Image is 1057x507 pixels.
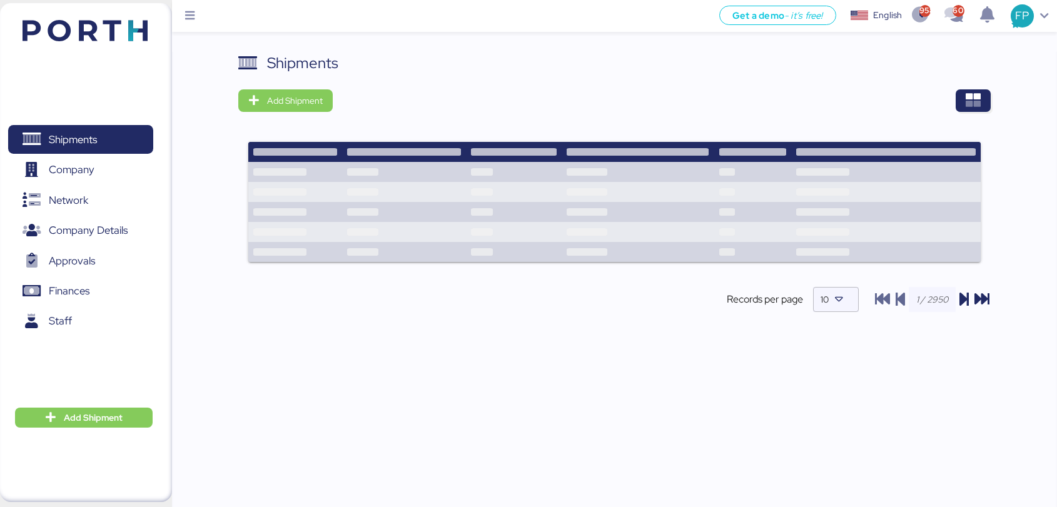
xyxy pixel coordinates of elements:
div: Shipments [267,52,338,74]
span: Staff [49,312,72,330]
a: Staff [8,307,153,336]
span: 10 [821,294,829,305]
a: Network [8,186,153,214]
button: Add Shipment [238,89,333,112]
a: Company [8,156,153,184]
span: Company Details [49,221,128,239]
span: Company [49,161,94,179]
input: 1 / 2950 [909,287,956,312]
a: Company Details [8,216,153,245]
span: FP [1015,8,1029,24]
span: Finances [49,282,89,300]
button: Menu [180,6,201,27]
span: Approvals [49,252,95,270]
span: Network [49,191,88,209]
span: Shipments [49,131,97,149]
span: Records per page [727,292,803,307]
div: English [873,9,902,22]
span: Add Shipment [64,410,123,425]
span: Add Shipment [267,93,323,108]
a: Finances [8,277,153,306]
button: Add Shipment [15,408,153,428]
a: Approvals [8,246,153,275]
a: Shipments [8,125,153,154]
